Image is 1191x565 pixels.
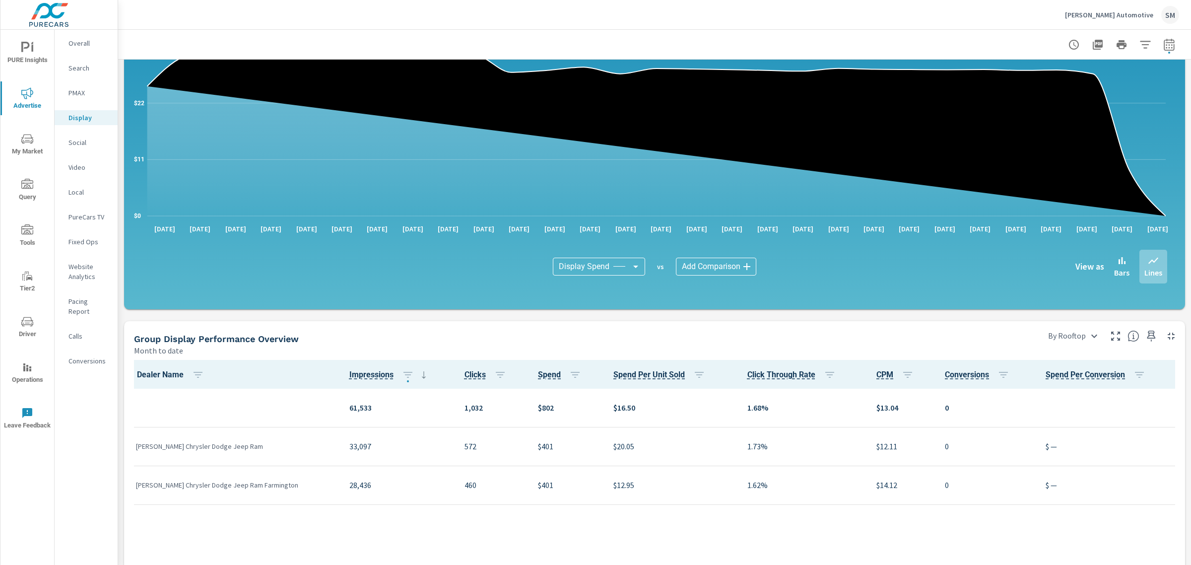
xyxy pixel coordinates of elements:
p: 28,436 [349,479,449,491]
p: [PERSON_NAME] Automotive [1065,10,1153,19]
span: Understand group performance broken down by various segments. Use the dropdown in the upper right... [1127,330,1139,342]
span: Driver [3,316,51,340]
p: [DATE] [1140,224,1175,234]
span: Tier2 [3,270,51,294]
p: 33,097 [349,440,449,452]
div: Website Analytics [55,259,118,284]
p: Fixed Ops [68,237,110,247]
p: 0 [945,479,1030,491]
span: Click Through Rate [747,369,840,381]
span: Impressions [349,369,430,381]
span: Dealer Name [137,369,208,381]
p: [DATE] [998,224,1033,234]
span: Leave Feedback [3,407,51,431]
span: The number of times an ad was shown on your behalf. [Source: This data is provided by the Display... [349,369,394,381]
p: 61,533 [349,402,449,414]
p: [DATE] [147,224,182,234]
p: [DATE] [325,224,359,234]
span: Spend - The amount of money spent on advertising during the period. [Source: This data is provide... [1046,369,1125,381]
p: 1.68% [747,402,861,414]
p: $ — [1046,479,1173,491]
p: $13.04 [876,402,929,414]
p: Video [68,162,110,172]
p: 1.62% [747,479,861,491]
p: [DATE] [644,224,678,234]
p: [PERSON_NAME] Chrysler Dodge Jeep Ram Farmington [136,480,333,490]
text: $22 [134,100,144,107]
p: $16.50 [613,402,731,414]
p: [DATE] [927,224,962,234]
text: $0 [134,212,141,219]
div: Pacing Report [55,294,118,319]
p: [DATE] [892,224,926,234]
p: Month to date [134,345,183,356]
div: PureCars TV [55,210,118,224]
span: Spend Per Unit Sold [613,369,709,381]
p: vs [645,262,676,271]
div: Calls [55,329,118,344]
p: [DATE] [963,224,997,234]
p: Calls [68,331,110,341]
button: Minimize Widget [1163,328,1179,344]
button: Apply Filters [1135,35,1155,55]
p: [DATE] [431,224,465,234]
button: Print Report [1112,35,1131,55]
p: [DATE] [786,224,820,234]
p: $ — [1046,440,1173,452]
p: $12.95 [613,479,731,491]
p: $20.05 [613,440,731,452]
p: $802 [538,402,597,414]
span: Query [3,179,51,203]
span: Spend - The amount of money spent on advertising during the period. [Source: This data is provide... [613,369,685,381]
span: Display Spend [559,262,609,272]
span: The number of times an ad was clicked by a consumer. [Source: This data is provided by the Displa... [464,369,486,381]
p: 1,032 [464,402,522,414]
div: Display Spend [553,258,645,276]
h5: Group Display Performance Overview [134,334,299,344]
p: Search [68,63,110,73]
h6: View as [1075,262,1104,272]
div: Search [55,61,118,75]
p: [DATE] [396,224,430,234]
p: [DATE] [1069,224,1104,234]
div: SM [1161,6,1179,24]
p: Website Analytics [68,262,110,282]
p: [DATE] [289,224,324,234]
p: 460 [464,479,522,491]
p: $401 [538,479,597,491]
span: My Market [3,133,51,157]
span: Percentage of users who viewed your campaigns who clicked through to your website. For example, i... [747,369,815,381]
p: Social [68,138,110,147]
p: [DATE] [218,224,253,234]
span: Spend Per Conversion [1046,369,1149,381]
p: [DATE] [537,224,572,234]
p: Bars [1114,267,1129,279]
p: [DATE] [1105,224,1139,234]
div: PMAX [55,85,118,100]
div: Conversions [55,353,118,368]
p: [DATE] [466,224,501,234]
p: 1.73% [747,440,861,452]
div: nav menu [0,30,54,441]
span: Add Comparison [682,262,740,272]
p: 0 [945,440,1030,452]
button: Select Date Range [1159,35,1179,55]
p: [DATE] [750,224,785,234]
p: [DATE] [857,224,891,234]
p: Lines [1144,267,1162,279]
div: Overall [55,36,118,51]
span: Tools [3,224,51,249]
div: Local [55,185,118,200]
p: $401 [538,440,597,452]
span: Spend [538,369,585,381]
span: The amount of money spent on advertising during the period. [Source: This data is provided by the... [538,369,561,381]
button: Make Fullscreen [1108,328,1124,344]
p: [DATE] [254,224,288,234]
p: Conversions [68,356,110,366]
div: Video [55,160,118,175]
div: Social [55,135,118,150]
p: [DATE] [608,224,643,234]
span: The number of dealer-specified goals completed by a visitor. [Source: This data is provided by th... [945,369,989,381]
p: Overall [68,38,110,48]
span: Conversions [945,369,1013,381]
